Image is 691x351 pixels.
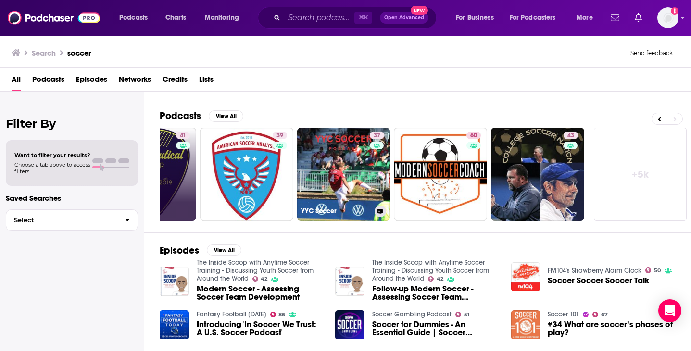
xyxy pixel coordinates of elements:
a: Episodes [76,72,107,91]
a: Soccer 101 [548,310,579,318]
button: open menu [113,10,160,25]
a: 39 [273,132,287,139]
span: 60 [470,131,477,141]
a: 42 [428,276,443,282]
span: Want to filter your results? [14,152,90,158]
img: User Profile [657,7,678,28]
h3: soccer [67,48,91,58]
span: 50 [654,268,661,273]
a: Soccer Soccer Soccer Talk [548,277,649,285]
span: More [577,11,593,24]
a: Credits [163,72,188,91]
a: 37 [370,132,384,139]
a: Networks [119,72,151,91]
a: 41 [176,132,190,139]
img: Follow-up Modern Soccer - Assessing Soccer Team Development [335,267,364,296]
span: 67 [601,313,608,317]
h3: YYC Soccer [301,207,371,215]
a: Introducing 'In Soccer We Trust: A U.S. Soccer Podcast' [197,320,324,337]
button: Select [6,209,138,231]
span: 51 [464,313,469,317]
span: New [411,6,428,15]
a: 50 [645,267,661,273]
a: Show notifications dropdown [631,10,646,26]
a: FM104's Strawberry Alarm Clock [548,266,641,275]
a: 67 [592,312,608,317]
h2: Podcasts [160,110,201,122]
a: Introducing 'In Soccer We Trust: A U.S. Soccer Podcast' [160,310,189,339]
a: Podcasts [32,72,64,91]
a: Charts [159,10,192,25]
a: +5k [594,128,687,221]
h3: Search [32,48,56,58]
a: Soccer for Dummies - An Essential Guide | Soccer Gambling Podcast [372,320,500,337]
span: Logged in as dkcsports [657,7,678,28]
span: 43 [567,131,574,141]
span: Modern Soccer - Assessing Soccer Team Development [197,285,324,301]
button: open menu [503,10,570,25]
span: 42 [437,277,443,281]
h2: Filter By [6,117,138,131]
button: open menu [570,10,605,25]
span: 86 [278,313,285,317]
button: Open AdvancedNew [380,12,428,24]
span: For Business [456,11,494,24]
a: EpisodesView All [160,244,241,256]
img: Modern Soccer - Assessing Soccer Team Development [160,267,189,296]
span: 41 [180,131,186,141]
a: 39 [200,128,293,221]
a: 86 [270,312,286,317]
a: All [12,72,21,91]
button: Send feedback [628,49,676,57]
span: Podcasts [119,11,148,24]
span: Open Advanced [384,15,424,20]
svg: Add a profile image [671,7,678,15]
span: Choose a tab above to access filters. [14,161,90,175]
a: Follow-up Modern Soccer - Assessing Soccer Team Development [372,285,500,301]
button: open menu [449,10,506,25]
a: Soccer Gambling Podcast [372,310,452,318]
input: Search podcasts, credits, & more... [284,10,354,25]
img: #34 What are soccer’s phases of play? [511,310,540,339]
span: 39 [276,131,283,141]
a: 43 [491,128,584,221]
a: 51 [455,312,469,317]
a: 60 [466,132,481,139]
button: Show profile menu [657,7,678,28]
img: Soccer for Dummies - An Essential Guide | Soccer Gambling Podcast [335,310,364,339]
span: 42 [261,277,267,281]
div: Search podcasts, credits, & more... [267,7,446,29]
h2: Episodes [160,244,199,256]
a: 42 [252,276,268,282]
button: View All [209,110,243,122]
span: Charts [165,11,186,24]
a: The Inside Scoop with Anytime Soccer Training - Discussing Youth Soccer from Around the World [372,258,489,283]
a: Lists [199,72,214,91]
span: Monitoring [205,11,239,24]
span: Select [6,217,117,223]
span: ⌘ K [354,12,372,24]
span: For Podcasters [510,11,556,24]
img: Podchaser - Follow, Share and Rate Podcasts [8,9,100,27]
a: 37YYC Soccer [297,128,390,221]
button: View All [207,244,241,256]
a: 60 [394,128,487,221]
span: 37 [374,131,380,141]
a: #34 What are soccer’s phases of play? [548,320,675,337]
img: Soccer Soccer Soccer Talk [511,262,540,291]
a: The Inside Scoop with Anytime Soccer Training - Discussing Youth Soccer from Around the World [197,258,314,283]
